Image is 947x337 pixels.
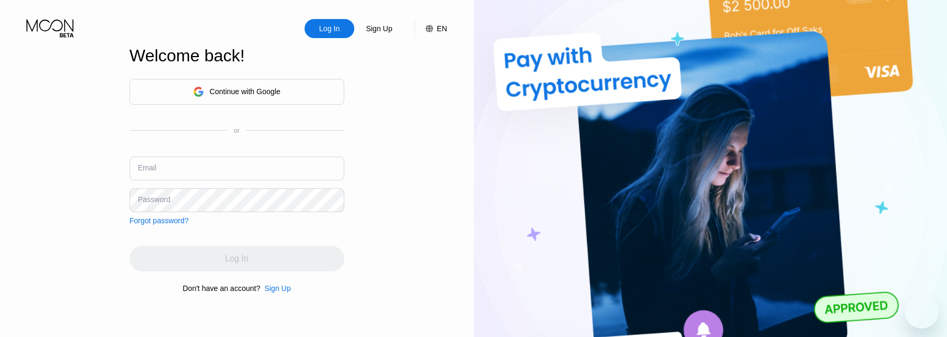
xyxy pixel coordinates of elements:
div: Continue with Google [130,79,344,105]
iframe: Button to launch messaging window [905,295,939,329]
div: EN [415,19,447,38]
div: Password [138,195,170,204]
div: Sign Up [260,284,291,293]
div: Welcome back! [130,46,344,66]
div: Log In [305,19,354,38]
div: Log In [318,23,341,34]
div: EN [437,24,447,33]
div: Sign Up [365,23,393,34]
div: Continue with Google [209,87,280,96]
div: or [234,127,240,134]
div: Forgot password? [130,216,189,225]
div: Email [138,163,157,172]
div: Don't have an account? [183,284,261,293]
div: Sign Up [354,19,404,38]
div: Sign Up [264,284,291,293]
